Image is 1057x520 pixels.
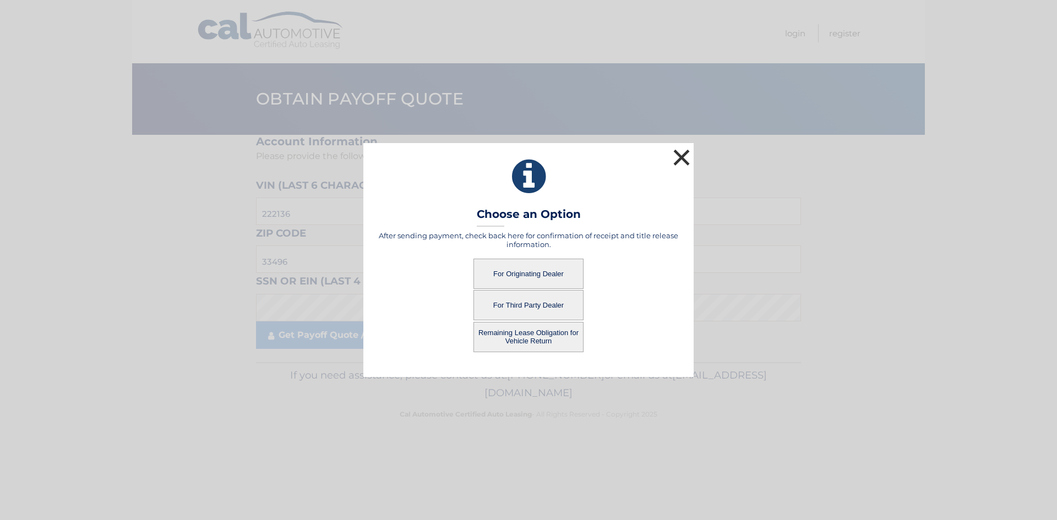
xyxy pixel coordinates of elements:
button: × [671,146,693,168]
h3: Choose an Option [477,207,581,227]
button: For Third Party Dealer [473,290,584,320]
h5: After sending payment, check back here for confirmation of receipt and title release information. [377,231,680,249]
button: For Originating Dealer [473,259,584,289]
button: Remaining Lease Obligation for Vehicle Return [473,322,584,352]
